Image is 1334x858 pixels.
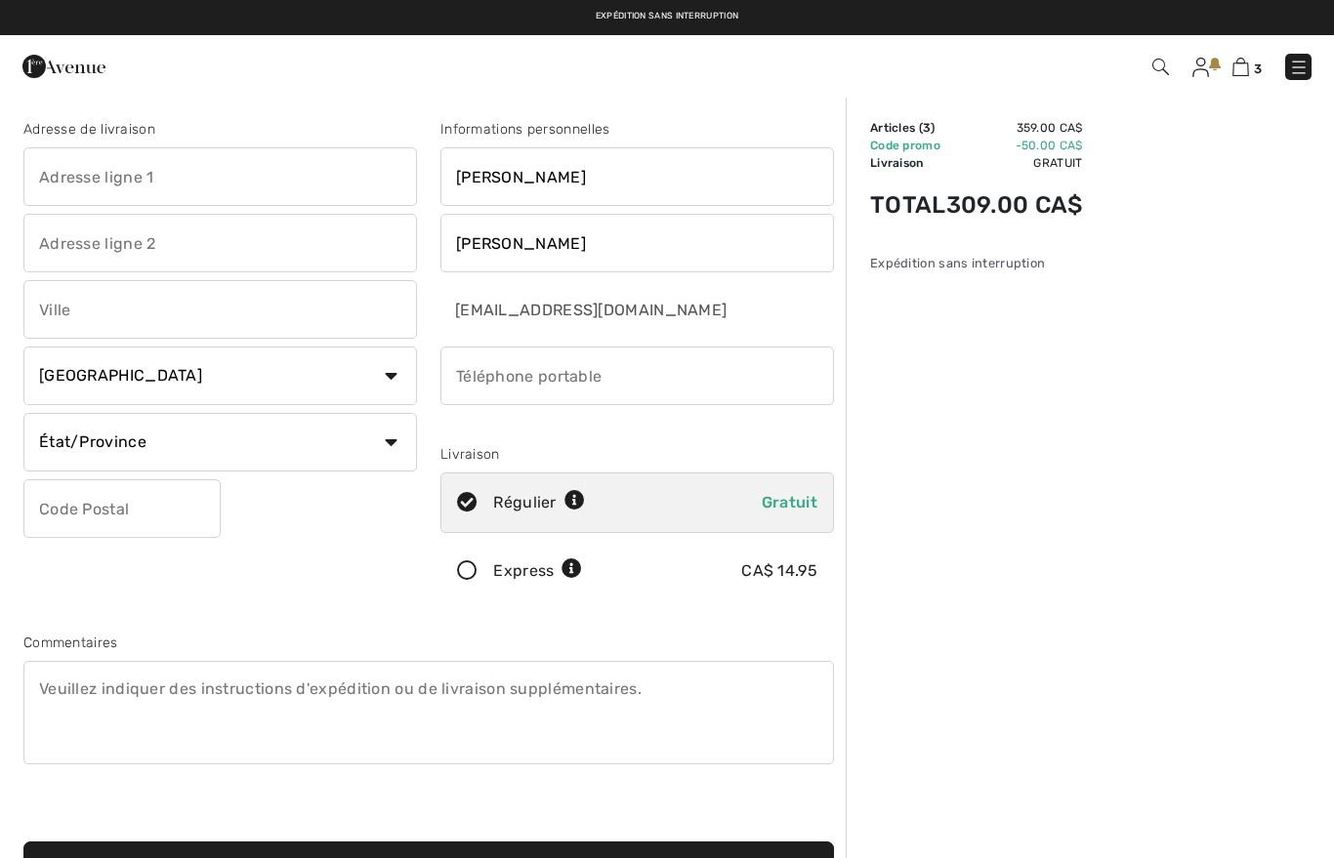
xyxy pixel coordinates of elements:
input: Adresse ligne 2 [23,214,417,272]
div: Commentaires [23,633,834,653]
a: 1ère Avenue [22,56,105,74]
input: Nom de famille [440,214,834,272]
div: Informations personnelles [440,119,834,140]
div: CA$ 14.95 [741,559,817,583]
div: Régulier [493,491,585,514]
td: Livraison [870,154,946,172]
div: Adresse de livraison [23,119,417,140]
td: Gratuit [946,154,1083,172]
input: Ville [23,280,417,339]
td: Articles ( ) [870,119,946,137]
img: Recherche [1152,59,1169,75]
a: 3 [1232,55,1262,78]
img: 1ère Avenue [22,47,105,86]
span: 3 [1254,61,1262,76]
input: Téléphone portable [440,347,834,405]
td: -50.00 CA$ [946,137,1083,154]
input: Courriel [440,280,735,339]
div: Livraison [440,444,834,465]
span: Gratuit [762,493,817,511]
span: 3 [923,121,931,135]
div: Expédition sans interruption [870,254,1083,272]
div: Express [493,559,582,583]
img: Mes infos [1192,58,1209,77]
td: 359.00 CA$ [946,119,1083,137]
td: Total [870,172,946,238]
img: Panier d'achat [1232,58,1249,76]
td: Code promo [870,137,946,154]
td: 309.00 CA$ [946,172,1083,238]
img: Menu [1289,58,1309,77]
input: Prénom [440,147,834,206]
input: Adresse ligne 1 [23,147,417,206]
input: Code Postal [23,479,221,538]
